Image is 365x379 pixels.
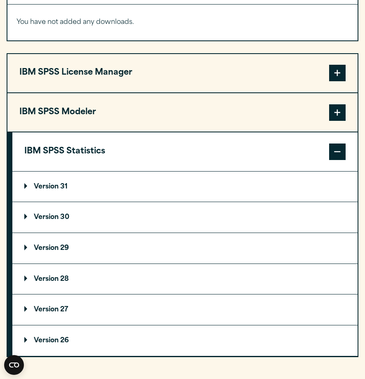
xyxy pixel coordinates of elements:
button: IBM SPSS Statistics [12,132,358,171]
button: Open CMP widget [4,355,24,375]
p: Version 26 [24,337,69,344]
p: Version 27 [24,306,68,313]
div: Your Downloads [7,4,358,40]
p: Version 29 [24,245,69,252]
summary: Version 30 [12,202,358,233]
p: Version 28 [24,276,69,282]
button: IBM SPSS Modeler [7,93,358,132]
summary: Version 31 [12,172,358,202]
summary: Version 28 [12,264,358,294]
summary: Version 27 [12,294,358,325]
summary: Version 29 [12,233,358,264]
p: You have not added any downloads. [16,16,349,28]
summary: Version 26 [12,325,358,356]
p: Version 30 [24,214,69,221]
p: Version 31 [24,184,68,190]
div: IBM SPSS Statistics [12,171,358,356]
button: IBM SPSS License Manager [7,54,358,92]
